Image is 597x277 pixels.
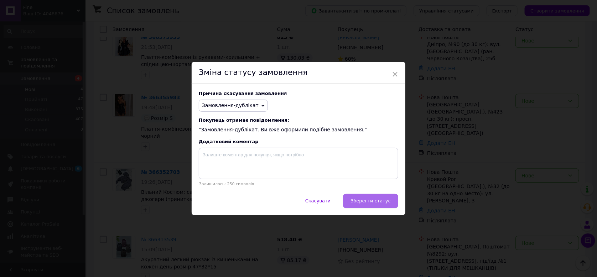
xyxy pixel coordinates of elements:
[305,198,331,203] span: Скасувати
[199,182,398,186] p: Залишилось: 250 символів
[351,198,391,203] span: Зберегти статус
[202,102,259,108] span: Замовлення-дублікат
[199,91,398,96] div: Причина скасування замовлення
[392,68,398,80] span: ×
[298,194,338,208] button: Скасувати
[343,194,398,208] button: Зберегти статус
[199,117,398,123] span: Покупець отримає повідомлення:
[192,62,405,84] div: Зміна статусу замовлення
[199,139,398,144] div: Додатковий коментар
[199,117,398,134] div: "Замовлення-дублікат. Ви вже оформили подібне замовлення."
